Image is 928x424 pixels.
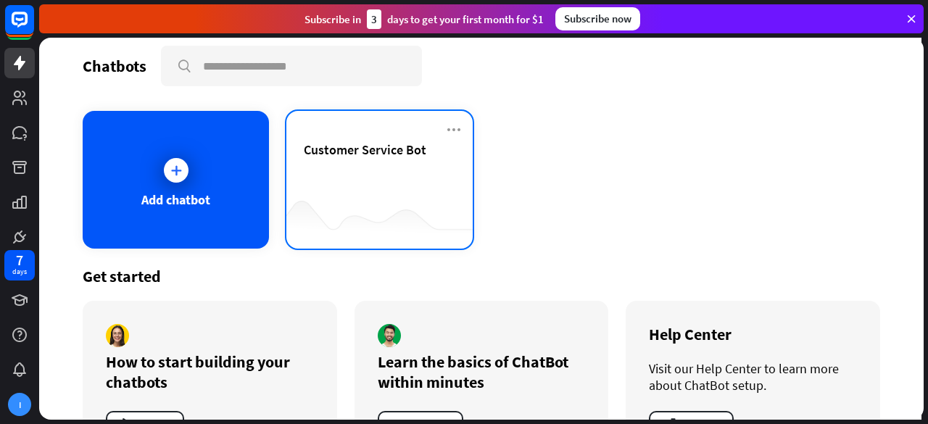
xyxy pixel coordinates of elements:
div: I [8,393,31,416]
div: Learn the basics of ChatBot within minutes [378,352,586,392]
div: Chatbots [83,56,146,76]
button: Open LiveChat chat widget [12,6,55,49]
div: Subscribe in days to get your first month for $1 [304,9,544,29]
a: 7 days [4,250,35,280]
img: author [106,324,129,347]
div: days [12,267,27,277]
div: How to start building your chatbots [106,352,314,392]
div: Get started [83,266,880,286]
div: Visit our Help Center to learn more about ChatBot setup. [649,360,857,394]
div: Subscribe now [555,7,640,30]
div: 7 [16,254,23,267]
div: Add chatbot [141,191,210,208]
div: 3 [367,9,381,29]
div: Help Center [649,324,857,344]
img: author [378,324,401,347]
span: Customer Service Bot [304,141,426,158]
